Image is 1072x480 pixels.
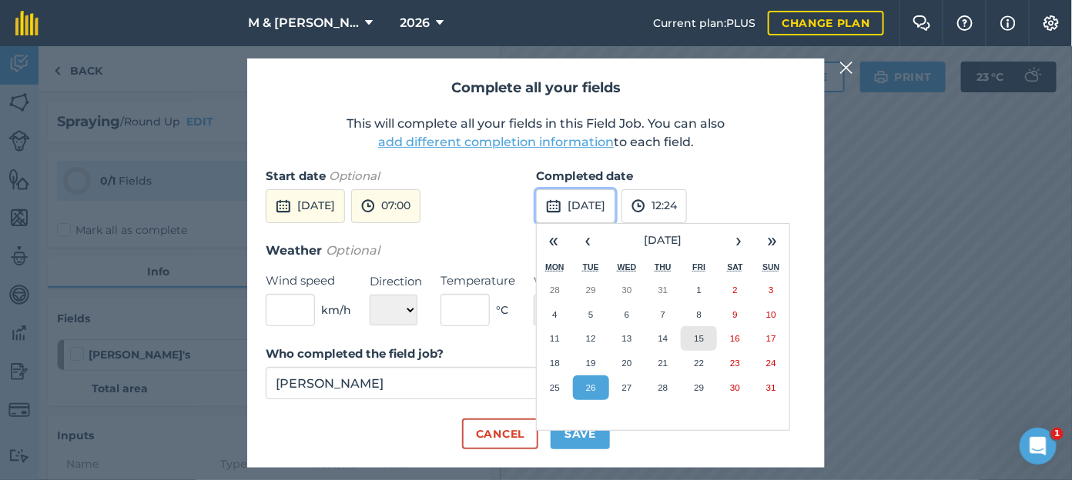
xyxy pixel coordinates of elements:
button: › [722,224,755,258]
button: August 23, 2025 [717,351,753,375]
abbr: Monday [545,262,564,272]
abbr: Wednesday [618,262,637,272]
strong: Start date [266,168,326,183]
button: August 30, 2025 [717,375,753,400]
img: svg+xml;base64,PD94bWwgdmVyc2lvbj0iMS4wIiBlbmNvZGluZz0idXRmLTgiPz4KPCEtLSBHZW5lcmF0b3I6IEFkb2JlIE... [361,197,375,215]
abbr: August 24, 2025 [766,358,776,368]
button: August 26, 2025 [573,375,609,400]
abbr: August 23, 2025 [730,358,740,368]
abbr: August 1, 2025 [697,285,702,295]
span: M & [PERSON_NAME] [248,14,359,32]
abbr: August 22, 2025 [694,358,704,368]
abbr: August 30, 2025 [730,382,740,392]
abbr: July 31, 2025 [658,285,668,295]
abbr: August 31, 2025 [766,382,776,392]
button: [DATE] [536,189,615,223]
abbr: August 18, 2025 [550,358,560,368]
abbr: August 2, 2025 [732,285,737,295]
abbr: August 14, 2025 [658,333,668,343]
abbr: Saturday [728,262,743,272]
strong: Who completed the field job? [266,346,444,361]
span: Current plan : PLUS [653,15,755,32]
abbr: August 29, 2025 [694,382,704,392]
abbr: August 17, 2025 [766,333,776,343]
em: Optional [326,243,380,258]
img: svg+xml;base64,PD94bWwgdmVyc2lvbj0iMS4wIiBlbmNvZGluZz0idXRmLTgiPz4KPCEtLSBHZW5lcmF0b3I6IEFkb2JlIE... [276,197,291,215]
abbr: August 25, 2025 [550,382,560,392]
img: A cog icon [1042,15,1060,31]
abbr: August 3, 2025 [769,285,773,295]
span: ° C [496,302,508,318]
button: add different completion information [378,133,614,152]
abbr: August 15, 2025 [694,333,704,343]
button: August 25, 2025 [537,375,573,400]
button: 12:24 [621,189,687,223]
abbr: August 4, 2025 [552,309,557,319]
button: [DATE] [266,189,345,223]
h3: Weather [266,241,806,261]
button: August 4, 2025 [537,302,573,327]
a: Change plan [768,11,884,35]
abbr: August 16, 2025 [730,333,740,343]
abbr: Tuesday [583,262,599,272]
button: August 29, 2025 [681,375,717,400]
button: August 7, 2025 [645,302,682,327]
button: August 14, 2025 [645,326,682,351]
button: August 22, 2025 [681,351,717,375]
button: [DATE] [605,224,722,258]
abbr: August 9, 2025 [732,309,737,319]
button: July 30, 2025 [609,278,645,302]
abbr: August 28, 2025 [658,382,668,392]
abbr: August 5, 2025 [588,309,593,319]
button: August 6, 2025 [609,302,645,327]
abbr: July 30, 2025 [622,285,632,295]
span: [DATE] [645,233,682,247]
abbr: August 13, 2025 [622,333,632,343]
button: August 31, 2025 [753,375,789,400]
button: August 16, 2025 [717,326,753,351]
abbr: July 28, 2025 [550,285,560,295]
abbr: August 8, 2025 [697,309,702,319]
abbr: August 6, 2025 [625,309,629,319]
h2: Complete all your fields [266,77,806,99]
button: August 20, 2025 [609,351,645,375]
button: July 29, 2025 [573,278,609,302]
img: svg+xml;base64,PD94bWwgdmVyc2lvbj0iMS4wIiBlbmNvZGluZz0idXRmLTgiPz4KPCEtLSBHZW5lcmF0b3I6IEFkb2JlIE... [546,197,561,215]
button: August 19, 2025 [573,351,609,375]
abbr: Thursday [655,262,672,272]
img: svg+xml;base64,PD94bWwgdmVyc2lvbj0iMS4wIiBlbmNvZGluZz0idXRmLTgiPz4KPCEtLSBHZW5lcmF0b3I6IEFkb2JlIE... [631,197,645,215]
label: Weather [534,272,610,291]
abbr: Sunday [762,262,779,272]
button: August 28, 2025 [645,375,682,400]
span: 1 [1051,428,1064,440]
button: August 2, 2025 [717,278,753,302]
button: « [537,224,571,258]
span: 2026 [400,14,430,32]
button: Save [551,418,610,449]
img: fieldmargin Logo [15,11,39,35]
button: August 11, 2025 [537,326,573,351]
button: » [755,224,789,258]
img: svg+xml;base64,PHN2ZyB4bWxucz0iaHR0cDovL3d3dy53My5vcmcvMjAwMC9zdmciIHdpZHRoPSIxNyIgaGVpZ2h0PSIxNy... [1000,14,1016,32]
label: Wind speed [266,272,351,290]
button: August 8, 2025 [681,302,717,327]
span: km/h [321,302,351,318]
button: July 28, 2025 [537,278,573,302]
button: 07:00 [351,189,420,223]
button: August 15, 2025 [681,326,717,351]
button: August 5, 2025 [573,302,609,327]
button: August 27, 2025 [609,375,645,400]
abbr: August 27, 2025 [622,382,632,392]
button: August 1, 2025 [681,278,717,302]
img: A question mark icon [956,15,974,31]
button: August 17, 2025 [753,326,789,351]
button: August 10, 2025 [753,302,789,327]
button: August 13, 2025 [609,326,645,351]
abbr: August 10, 2025 [766,309,776,319]
button: Cancel [462,418,538,449]
label: Direction [370,272,422,291]
abbr: August 12, 2025 [586,333,596,343]
button: August 12, 2025 [573,326,609,351]
button: August 18, 2025 [537,351,573,375]
img: Two speech bubbles overlapping with the left bubble in the forefront [913,15,931,31]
